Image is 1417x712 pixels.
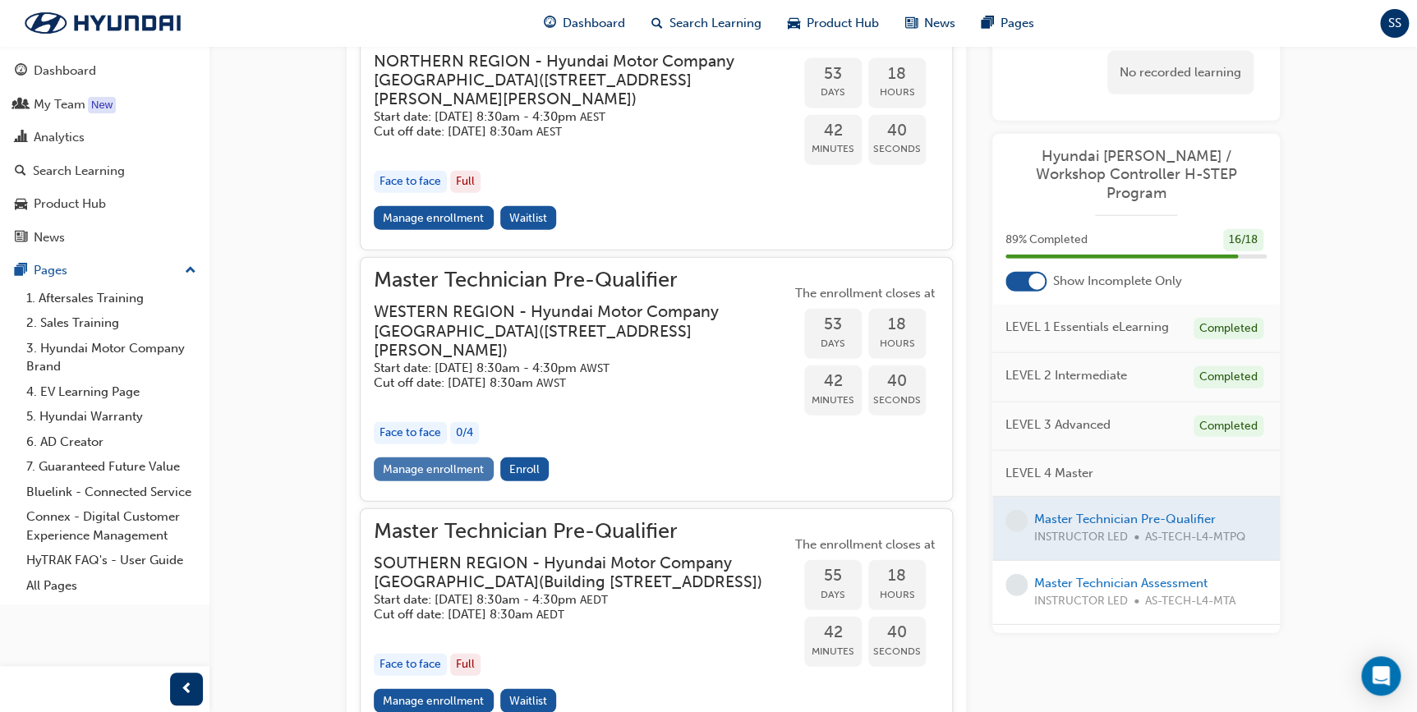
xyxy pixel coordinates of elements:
span: Master Technician Pre-Qualifier [374,271,791,290]
span: LEVEL 2 Intermediate [1005,366,1127,385]
span: 18 [868,315,926,334]
a: Master Technician Assessment [1034,576,1208,590]
h5: Start date: [DATE] 8:30am - 4:30pm [374,592,765,608]
div: Dashboard [34,62,96,80]
span: pages-icon [15,264,27,278]
span: Minutes [804,642,862,661]
span: Australian Eastern Daylight Time AEDT [536,608,564,622]
span: The enrollment closes at [791,284,939,303]
div: Completed [1194,318,1263,340]
span: car-icon [15,197,27,212]
a: Search Learning [7,156,203,186]
span: LEVEL 4 Master [1005,464,1093,483]
a: Dashboard [7,56,203,86]
a: car-iconProduct Hub [775,7,892,40]
h3: NORTHERN REGION - Hyundai Motor Company [GEOGRAPHIC_DATA] ( [STREET_ADDRESS][PERSON_NAME][PERSON_... [374,52,765,109]
span: Show Incomplete Only [1053,272,1182,291]
h5: Cut off date: [DATE] 8:30am [374,375,765,391]
span: Search Learning [669,14,761,33]
a: pages-iconPages [968,7,1047,40]
span: Enroll [509,462,540,476]
span: Product Hub [807,14,879,33]
a: News [7,223,203,253]
span: Minutes [804,391,862,410]
span: News [924,14,955,33]
span: SS [1388,14,1401,33]
span: 40 [868,372,926,391]
span: Days [804,586,862,604]
span: Seconds [868,391,926,410]
button: DashboardMy TeamAnalyticsSearch LearningProduct HubNews [7,53,203,255]
button: Waitlist [500,206,557,230]
span: guage-icon [544,13,556,34]
a: 1. Aftersales Training [20,286,203,311]
span: pages-icon [982,13,994,34]
div: My Team [34,95,85,114]
button: Master Technician Pre-QualifierNORTHERN REGION - Hyundai Motor Company [GEOGRAPHIC_DATA]([STREET_... [374,20,939,237]
span: Days [804,83,862,102]
a: 6. AD Creator [20,429,203,455]
div: 16 / 18 [1223,229,1263,251]
span: Hours [868,83,926,102]
div: Tooltip anchor [88,97,116,113]
span: 53 [804,65,862,84]
a: news-iconNews [892,7,968,40]
h3: WESTERN REGION - Hyundai Motor Company [GEOGRAPHIC_DATA] ( [STREET_ADDRESS][PERSON_NAME] ) [374,302,765,360]
button: SS [1380,9,1409,38]
div: Analytics [34,128,85,147]
span: Seconds [868,140,926,158]
h5: Start date: [DATE] 8:30am - 4:30pm [374,361,765,376]
a: Analytics [7,122,203,153]
div: Open Intercom Messenger [1361,656,1401,696]
span: Pages [1001,14,1034,33]
span: news-icon [905,13,918,34]
span: LEVEL 3 Advanced [1005,416,1111,434]
span: AS-TECH-L4-MTA [1145,592,1235,611]
span: Waitlist [509,694,547,708]
span: Minutes [804,140,862,158]
span: Dashboard [563,14,625,33]
div: Face to face [374,171,447,193]
button: Pages [7,255,203,286]
a: search-iconSearch Learning [638,7,775,40]
span: search-icon [15,164,26,179]
button: Enroll [500,457,550,481]
a: HyTRAK FAQ's - User Guide [20,548,203,573]
span: learningRecordVerb_NONE-icon [1005,510,1028,532]
a: Trak [8,6,197,40]
a: 3. Hyundai Motor Company Brand [20,336,203,379]
span: Australian Eastern Standard Time AEST [580,110,605,124]
span: up-icon [185,260,196,282]
h5: Cut off date: [DATE] 8:30am [374,124,765,140]
span: 55 [804,567,862,586]
a: Product Hub [7,189,203,219]
a: Manage enrollment [374,457,494,481]
div: Search Learning [33,162,125,181]
span: 40 [868,623,926,642]
span: guage-icon [15,64,27,79]
span: 89 % Completed [1005,231,1088,250]
div: 0 / 4 [450,422,479,444]
button: Master Technician Pre-QualifierWESTERN REGION - Hyundai Motor Company [GEOGRAPHIC_DATA]([STREET_A... [374,271,939,488]
span: 42 [804,623,862,642]
a: Manage enrollment [374,206,494,230]
div: Completed [1194,366,1263,388]
a: 2. Sales Training [20,310,203,336]
span: 18 [868,567,926,586]
a: 5. Hyundai Warranty [20,404,203,429]
div: Pages [34,261,67,280]
span: chart-icon [15,131,27,145]
span: news-icon [15,231,27,246]
div: Face to face [374,654,447,676]
span: search-icon [651,13,663,34]
div: No recorded learning [1107,51,1254,94]
span: Hours [868,586,926,604]
a: Bluelink - Connected Service [20,480,203,505]
span: 18 [868,65,926,84]
a: My Team [7,90,203,120]
h5: Cut off date: [DATE] 8:30am [374,607,765,622]
span: INSTRUCTOR LED [1034,592,1128,611]
div: Full [450,171,481,193]
span: Hyundai [PERSON_NAME] / Workshop Controller H-STEP Program [1005,147,1267,203]
span: Hours [868,334,926,353]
